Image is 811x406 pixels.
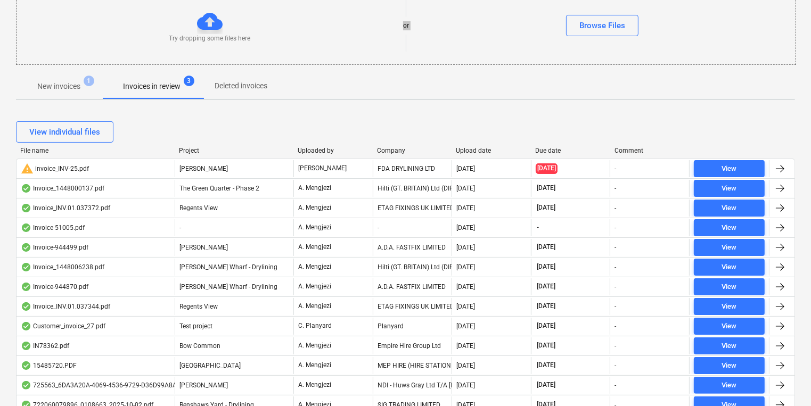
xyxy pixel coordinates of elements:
[722,183,737,195] div: View
[694,259,765,276] button: View
[21,283,31,291] div: OCR finished
[615,322,616,330] div: -
[536,302,556,311] span: [DATE]
[298,243,331,252] p: A. Mengjezi
[694,239,765,256] button: View
[615,204,616,212] div: -
[21,283,88,291] div: Invoice-944870.pdf
[20,147,170,154] div: File name
[21,322,105,330] div: Customer_invoice_27.pdf
[456,244,475,251] div: [DATE]
[21,381,31,390] div: OCR finished
[298,282,331,291] p: A. Mengjezi
[722,301,737,313] div: View
[21,243,88,252] div: Invoice-944499.pdf
[21,223,31,232] div: OCR finished
[16,121,113,143] button: View individual files
[722,320,737,333] div: View
[694,318,765,335] button: View
[722,222,737,234] div: View
[298,203,331,212] p: A. Mengjezi
[456,147,527,154] div: Upload date
[694,357,765,374] button: View
[579,19,625,32] div: Browse Files
[722,202,737,214] div: View
[184,76,194,86] span: 3
[373,239,452,256] div: A.D.A. FASTFIX LIMITED
[179,303,218,310] span: Regents View
[373,357,452,374] div: MEP HIRE (HIRE STATION LTD)
[123,81,181,92] p: Invoices in review
[21,263,31,271] div: OCR finished
[84,76,94,86] span: 1
[456,382,475,389] div: [DATE]
[373,298,452,315] div: ETAG FIXINGS UK LIMITED
[373,278,452,295] div: A.D.A. FASTFIX LIMITED
[456,185,475,192] div: [DATE]
[21,381,202,390] div: 725563_6DA3A20A-4069-4536-9729-D36D99A8A2B8.PDF
[536,163,558,173] span: [DATE]
[536,262,556,271] span: [DATE]
[21,184,104,193] div: Invoice_1448000137.pdf
[179,362,241,369] span: Camden Goods Yard
[298,164,347,173] p: [PERSON_NAME]
[298,184,331,193] p: A. Mengjezi
[758,355,811,406] iframe: Chat Widget
[615,224,616,231] div: -
[21,184,31,193] div: OCR finished
[298,361,331,370] p: A. Mengjezi
[21,243,31,252] div: OCR finished
[615,147,685,154] div: Comment
[456,322,475,330] div: [DATE]
[298,302,331,311] p: A. Mengjezi
[536,184,556,193] span: [DATE]
[456,362,475,369] div: [DATE]
[615,165,616,172] div: -
[179,342,220,350] span: Bow Common
[179,224,181,231] span: -
[536,321,556,330] span: [DATE]
[536,380,556,390] span: [DATE]
[722,242,737,254] div: View
[179,322,212,330] span: Test project
[615,244,616,251] div: -
[456,342,475,350] div: [DATE]
[298,341,331,350] p: A. Mengjezi
[722,163,737,175] div: View
[179,147,289,154] div: Project
[615,303,616,310] div: -
[29,125,100,139] div: View individual files
[179,283,277,291] span: Montgomery's Wharf - Drylining
[179,204,218,212] span: Regents View
[21,263,104,271] div: Invoice_1448006238.pdf
[694,219,765,236] button: View
[37,81,80,92] p: New invoices
[179,263,277,271] span: Montgomery's Wharf - Drylining
[373,219,452,236] div: -
[21,162,89,175] div: invoice_INV-25.pdf
[373,160,452,177] div: FDA DRYLINING LTD
[21,302,110,311] div: Invoice_INV.01.037344.pdf
[536,203,556,212] span: [DATE]
[694,377,765,394] button: View
[722,360,737,372] div: View
[21,162,34,175] span: warning
[298,147,368,154] div: Uploaded by
[694,337,765,354] button: View
[615,342,616,350] div: -
[456,165,475,172] div: [DATE]
[21,204,31,212] div: OCR finished
[536,223,540,232] span: -
[456,224,475,231] div: [DATE]
[298,262,331,271] p: A. Mengjezi
[298,321,332,330] p: C. Planyard
[694,180,765,197] button: View
[536,282,556,291] span: [DATE]
[377,147,448,154] div: Company
[373,377,452,394] div: NDI - Huws Gray Ltd T/A [PERSON_NAME]
[21,342,69,350] div: IN78362.pdf
[403,21,409,30] p: or
[536,361,556,370] span: [DATE]
[21,342,31,350] div: OCR finished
